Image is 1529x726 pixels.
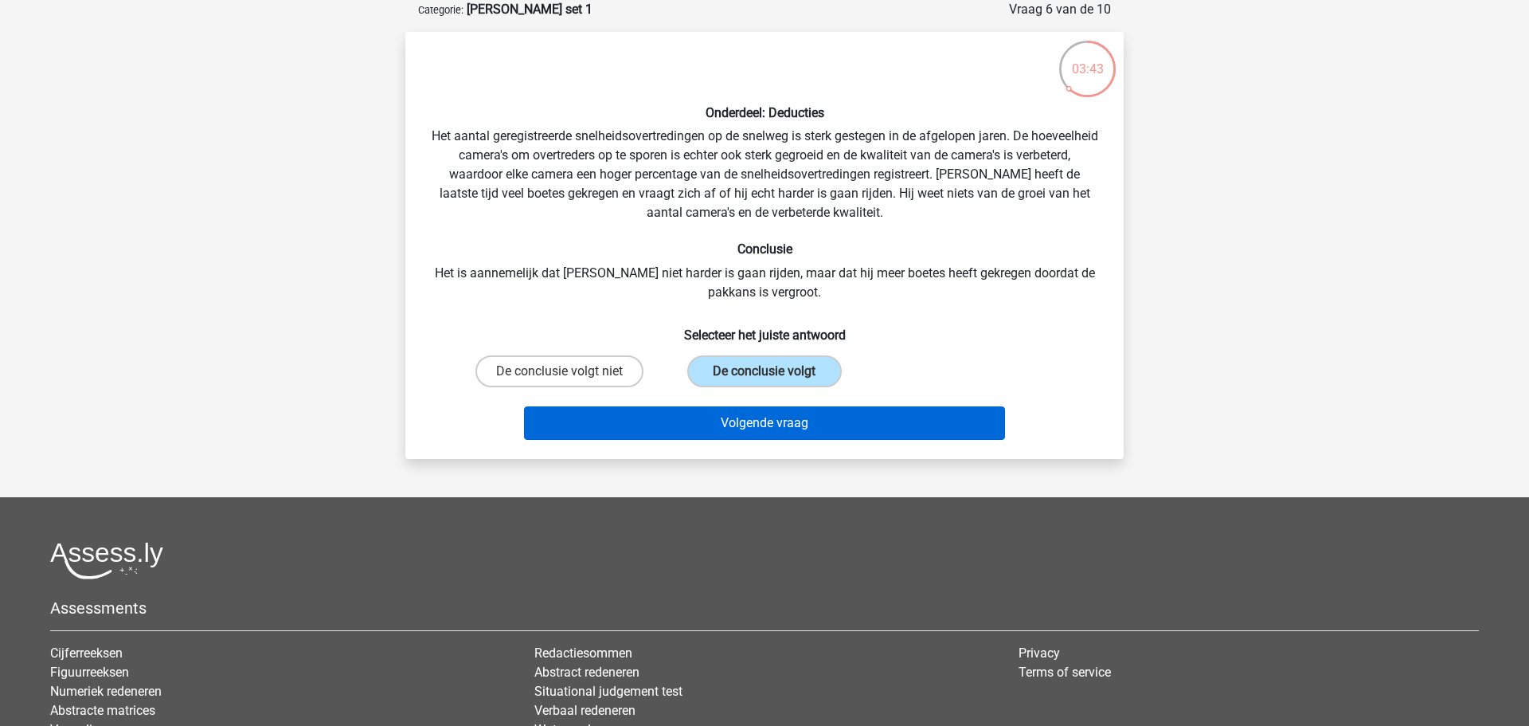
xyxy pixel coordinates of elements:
a: Cijferreeksen [50,646,123,661]
div: Het aantal geregistreerde snelheidsovertredingen op de snelweg is sterk gestegen in de afgelopen ... [412,45,1117,446]
small: Categorie: [418,4,463,16]
a: Numeriek redeneren [50,684,162,699]
a: Terms of service [1019,665,1111,680]
label: De conclusie volgt [687,355,841,387]
a: Verbaal redeneren [534,703,635,718]
a: Abstract redeneren [534,665,639,680]
a: Privacy [1019,646,1060,661]
a: Situational judgement test [534,684,682,699]
img: Assessly logo [50,542,163,579]
a: Redactiesommen [534,646,632,661]
h6: Conclusie [431,241,1098,257]
div: 03:43 [1058,39,1117,79]
a: Abstracte matrices [50,703,155,718]
h6: Selecteer het juiste antwoord [431,315,1098,343]
h5: Assessments [50,598,1479,618]
button: Volgende vraag [524,406,1006,440]
label: De conclusie volgt niet [475,355,643,387]
strong: [PERSON_NAME] set 1 [467,2,592,17]
a: Figuurreeksen [50,665,129,680]
h6: Onderdeel: Deducties [431,105,1098,120]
